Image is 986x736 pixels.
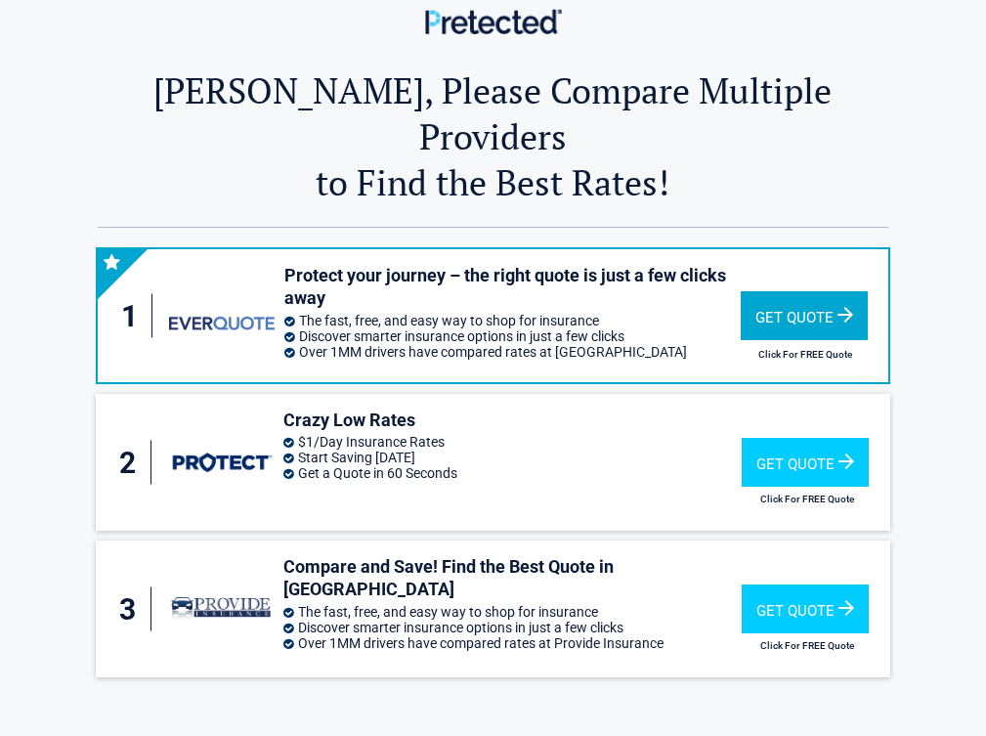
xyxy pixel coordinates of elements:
li: Get a Quote in 60 Seconds [283,465,742,481]
h2: Click For FREE Quote [742,494,873,504]
li: Start Saving [DATE] [283,450,742,465]
h2: Click For FREE Quote [742,640,873,651]
div: Get Quote [741,291,868,340]
div: 3 [115,587,151,631]
h3: Compare and Save! Find the Best Quote in [GEOGRAPHIC_DATA] [283,555,742,601]
li: The fast, free, and easy way to shop for insurance [283,604,742,620]
div: Get Quote [742,438,869,487]
div: 1 [117,294,153,338]
li: Over 1MM drivers have compared rates at [GEOGRAPHIC_DATA] [284,344,740,360]
img: provide-insurance's logo [168,584,274,635]
li: The fast, free, and easy way to shop for insurance [284,313,740,328]
h2: [PERSON_NAME], Please Compare Multiple Providers to Find the Best Rates! [98,67,887,205]
li: Over 1MM drivers have compared rates at Provide Insurance [283,635,742,651]
li: $1/Day Insurance Rates [283,434,742,450]
div: Get Quote [742,584,869,633]
li: Discover smarter insurance options in just a few clicks [284,328,740,344]
img: Main Logo [425,9,562,33]
h3: Crazy Low Rates [283,409,742,431]
img: everquote's logo [169,317,275,330]
h2: Click For FREE Quote [741,349,871,360]
h3: Protect your journey – the right quote is just a few clicks away [284,264,740,310]
img: protect's logo [168,437,274,488]
div: 2 [115,441,151,485]
li: Discover smarter insurance options in just a few clicks [283,620,742,635]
